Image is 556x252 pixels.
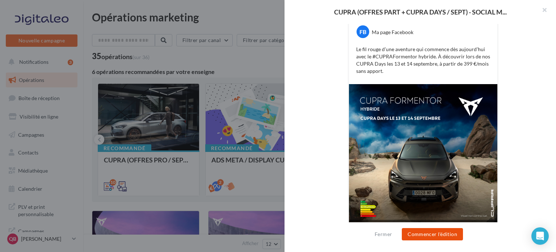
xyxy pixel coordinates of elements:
[334,9,507,15] span: CUPRA (OFFRES PART + CUPRA DAYS / SEPT) - SOCIAL M...
[357,25,369,38] div: FB
[372,29,413,36] div: Ma page Facebook
[372,230,395,239] button: Fermer
[531,227,549,245] div: Open Intercom Messenger
[402,228,463,240] button: Commencer l'édition
[356,46,490,75] p: Le fil rouge d’une aventure qui commence dès aujourd’hui avec le #CUPRAFormentor hybride. À décou...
